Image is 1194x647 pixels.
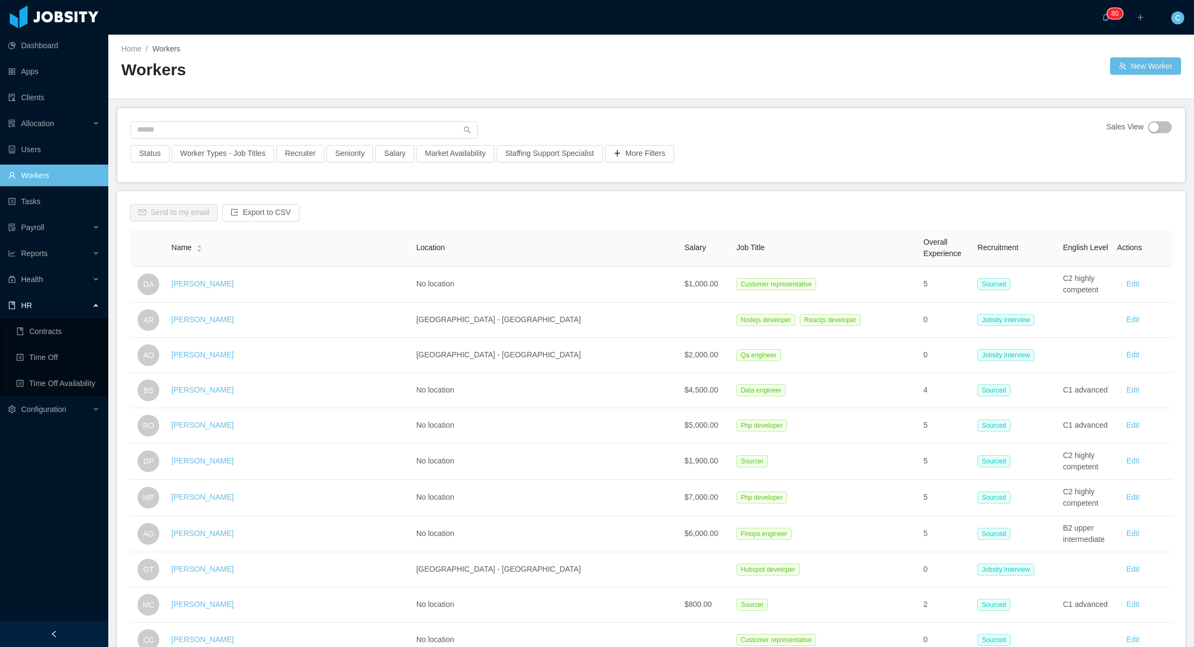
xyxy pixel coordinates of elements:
span: Sourced [977,455,1010,467]
td: C1 advanced [1059,587,1113,623]
span: Workers [152,44,180,53]
a: [PERSON_NAME] [172,529,234,538]
span: C [1175,11,1180,24]
a: Edit [1126,565,1139,573]
span: MC [142,594,154,616]
a: [PERSON_NAME] [172,600,234,609]
a: icon: robotUsers [8,139,100,160]
i: icon: search [464,126,471,134]
td: No location [412,443,680,480]
a: icon: userWorkers [8,165,100,186]
span: Actions [1117,243,1142,252]
i: icon: bell [1102,14,1110,21]
span: $800.00 [684,600,712,609]
a: [PERSON_NAME] [172,350,234,359]
a: Edit [1126,279,1139,288]
td: 0 [919,552,973,587]
span: Data engineer [736,384,786,396]
button: icon: plusMore Filters [605,145,674,162]
span: Reports [21,249,48,258]
span: Reactjs developer [800,314,860,326]
i: icon: solution [8,120,16,127]
a: icon: usergroup-addNew Worker [1110,57,1181,75]
a: [PERSON_NAME] [172,493,234,501]
a: Edit [1126,385,1139,394]
span: Customer representative [736,278,816,290]
td: 5 [919,443,973,480]
a: [PERSON_NAME] [172,635,234,644]
td: 5 [919,516,973,552]
a: icon: profileTasks [8,191,100,212]
span: Sourced [977,420,1010,432]
span: Sourcer [736,455,768,467]
td: No location [412,408,680,443]
span: $5,000.00 [684,421,718,429]
a: Sourced [977,635,1015,644]
span: Salary [684,243,706,252]
td: No location [412,516,680,552]
button: Market Availability [416,145,494,162]
span: $7,000.00 [684,493,718,501]
span: Sourced [977,599,1010,611]
td: 0 [919,338,973,373]
span: BS [143,380,154,401]
span: Customer representative [736,634,816,646]
a: Jobsity Interview [977,315,1039,324]
sup: 80 [1107,8,1123,19]
td: C2 highly competent [1059,480,1113,516]
span: Sourcer [736,599,768,611]
div: Sort [196,243,203,251]
td: C1 advanced [1059,373,1113,408]
span: Jobsity Interview [977,564,1034,576]
td: 5 [919,480,973,516]
td: No location [412,587,680,623]
button: Recruiter [276,145,324,162]
span: $4,500.00 [684,385,718,394]
td: No location [412,266,680,303]
a: Edit [1126,635,1139,644]
span: Php developer [736,492,787,504]
a: [PERSON_NAME] [172,279,234,288]
td: C2 highly competent [1059,443,1113,480]
span: Sales View [1106,121,1144,133]
span: Job Title [736,243,765,252]
a: Sourced [977,456,1015,465]
span: $6,000.00 [684,529,718,538]
a: Edit [1126,529,1139,538]
i: icon: caret-down [196,247,202,251]
a: [PERSON_NAME] [172,565,234,573]
td: 0 [919,303,973,338]
td: [GEOGRAPHIC_DATA] - [GEOGRAPHIC_DATA] [412,303,680,338]
span: RO [143,415,154,436]
h2: Workers [121,59,651,81]
span: DA [143,273,154,295]
i: icon: medicine-box [8,276,16,283]
i: icon: plus [1137,14,1144,21]
a: [PERSON_NAME] [172,421,234,429]
span: Name [172,242,192,253]
td: No location [412,373,680,408]
span: Qa engineer [736,349,781,361]
td: [GEOGRAPHIC_DATA] - [GEOGRAPHIC_DATA] [412,338,680,373]
span: AR [143,309,154,331]
span: Payroll [21,223,44,232]
span: Sourced [977,528,1010,540]
p: 8 [1111,8,1115,19]
span: Hubspot developer [736,564,800,576]
i: icon: line-chart [8,250,16,257]
span: English Level [1063,243,1108,252]
i: icon: setting [8,406,16,413]
a: [PERSON_NAME] [172,315,234,324]
span: Jobsity Interview [977,349,1034,361]
span: Nodejs developer [736,314,795,326]
a: Sourced [977,385,1015,394]
span: Configuration [21,405,66,414]
td: No location [412,480,680,516]
a: Edit [1126,600,1139,609]
td: 2 [919,587,973,623]
span: Health [21,275,43,284]
a: Sourced [977,421,1015,429]
p: 0 [1115,8,1119,19]
span: DP [143,450,154,472]
button: icon: exportExport to CSV [222,204,299,221]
